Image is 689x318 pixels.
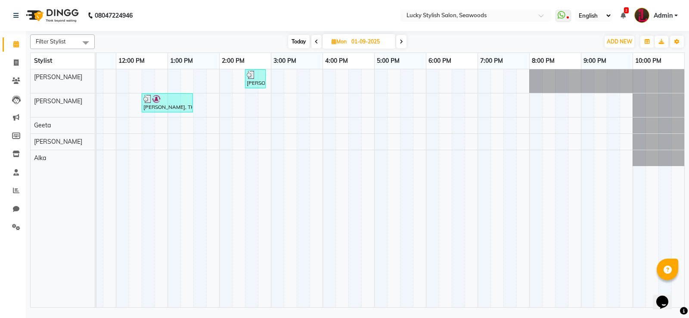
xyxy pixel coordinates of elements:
[220,55,247,67] a: 2:00 PM
[621,12,626,19] a: 2
[36,38,66,45] span: Filter Stylist
[323,55,350,67] a: 4:00 PM
[478,55,505,67] a: 7:00 PM
[116,55,147,67] a: 12:00 PM
[633,55,664,67] a: 10:00 PM
[271,55,298,67] a: 3:00 PM
[22,3,81,28] img: logo
[95,3,133,28] b: 08047224946
[246,71,265,87] div: [PERSON_NAME], TK02, 02:30 PM-02:55 PM, Wash & plain dry -upto midback ( [DEMOGRAPHIC_DATA])
[530,55,557,67] a: 8:00 PM
[605,36,634,48] button: ADD NEW
[329,38,349,45] span: Mon
[34,121,51,129] span: Geeta
[581,55,608,67] a: 9:00 PM
[34,57,52,65] span: Stylist
[426,55,453,67] a: 6:00 PM
[168,55,195,67] a: 1:00 PM
[288,35,310,48] span: Today
[34,154,46,162] span: Alka
[375,55,402,67] a: 5:00 PM
[34,138,82,145] span: [PERSON_NAME]
[634,8,649,23] img: Admin
[34,97,82,105] span: [PERSON_NAME]
[654,11,673,20] span: Admin
[34,73,82,81] span: [PERSON_NAME]
[607,38,632,45] span: ADD NEW
[143,95,192,111] div: [PERSON_NAME], TK01, 12:30 PM-01:30 PM, Upstyles - Upstyles Party
[653,284,680,309] iframe: chat widget
[349,35,392,48] input: 2025-09-01
[624,7,629,13] span: 2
